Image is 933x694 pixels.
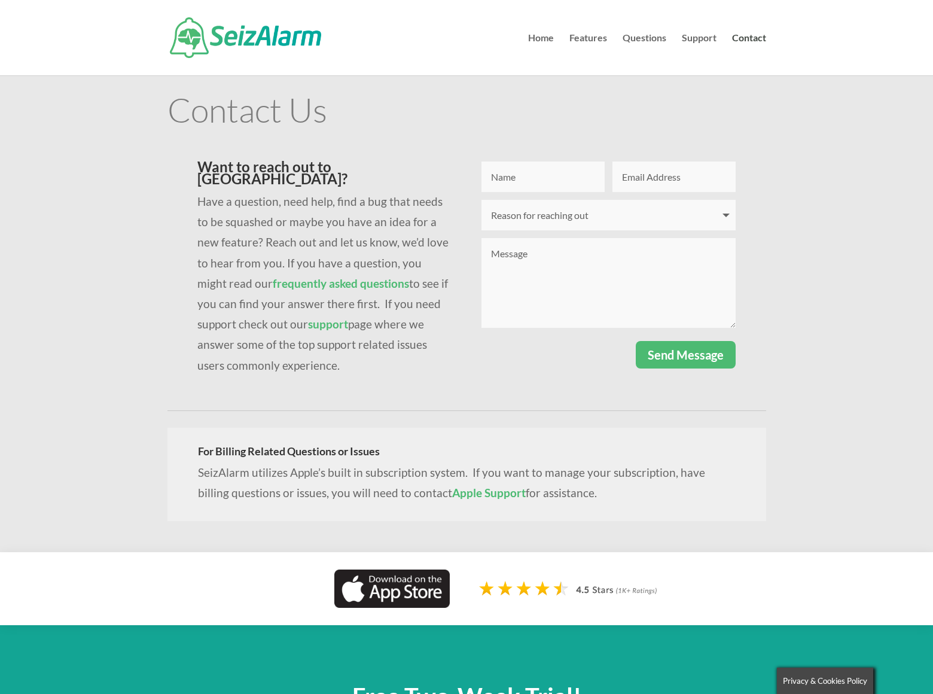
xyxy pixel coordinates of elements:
[623,34,666,75] a: Questions
[783,676,867,686] span: Privacy & Cookies Policy
[636,341,736,369] button: Send Message
[198,462,736,503] p: SeizAlarm utilizes Apple’s built in subscription system. If you want to manage your subscription,...
[308,317,348,331] a: support
[452,486,526,500] a: Apple Support
[569,34,607,75] a: Features
[528,34,554,75] a: Home
[170,17,321,58] img: SeizAlarm
[167,93,766,132] h1: Contact Us
[334,596,450,610] a: Download seizure detection app on the App Store
[197,191,452,376] p: Have a question, need help, find a bug that needs to be squashed or maybe you have an idea for a ...
[682,34,716,75] a: Support
[273,276,409,290] a: frequently asked questions
[198,446,736,462] h4: For Billing Related Questions or Issues
[732,34,766,75] a: Contact
[197,158,347,187] span: Want to reach out to [GEOGRAPHIC_DATA]?
[478,580,665,601] img: app-store-rating-stars
[481,162,605,192] input: Name
[612,162,736,192] input: Email Address
[334,570,450,607] img: Download on App Store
